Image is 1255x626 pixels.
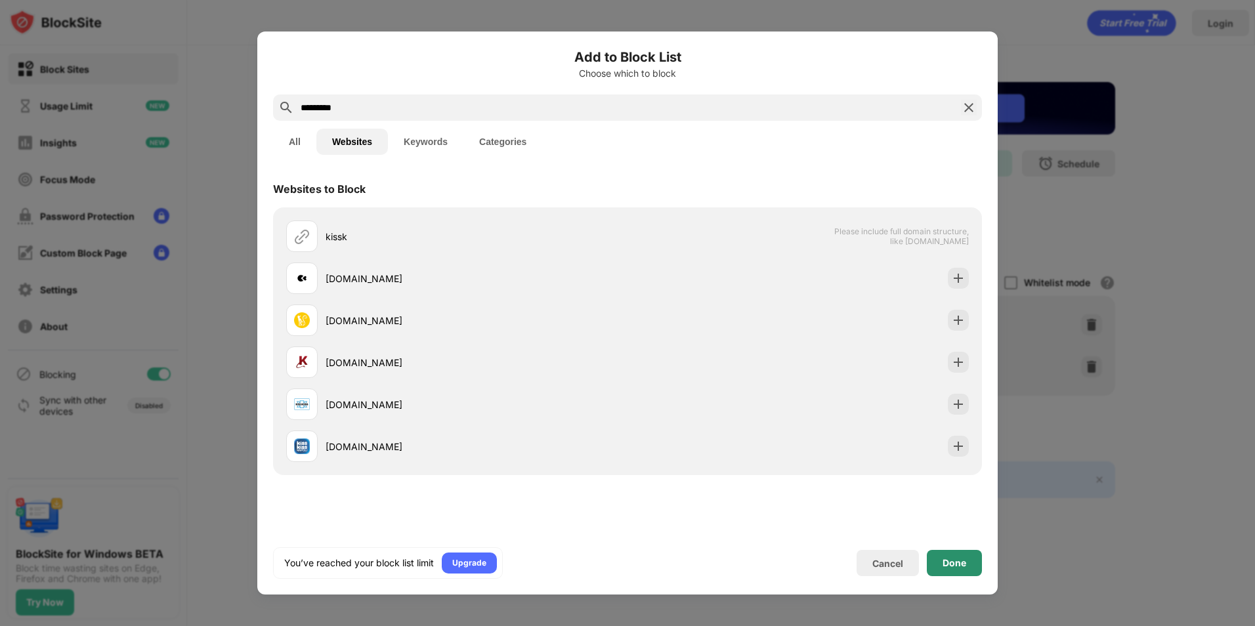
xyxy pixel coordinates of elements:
[294,354,310,370] img: favicons
[294,270,310,286] img: favicons
[326,398,627,411] div: [DOMAIN_NAME]
[273,68,982,79] div: Choose which to block
[326,230,627,243] div: kissk
[961,100,977,115] img: search-close
[284,556,434,570] div: You’ve reached your block list limit
[316,129,388,155] button: Websites
[388,129,463,155] button: Keywords
[294,228,310,244] img: url.svg
[294,396,310,412] img: favicons
[294,438,310,454] img: favicons
[326,356,627,369] div: [DOMAIN_NAME]
[326,272,627,285] div: [DOMAIN_NAME]
[294,312,310,328] img: favicons
[834,226,969,246] span: Please include full domain structure, like [DOMAIN_NAME]
[872,558,903,569] div: Cancel
[278,100,294,115] img: search.svg
[326,314,627,327] div: [DOMAIN_NAME]
[273,182,366,196] div: Websites to Block
[326,440,627,453] div: [DOMAIN_NAME]
[452,556,486,570] div: Upgrade
[943,558,966,568] div: Done
[273,129,316,155] button: All
[463,129,542,155] button: Categories
[273,47,982,67] h6: Add to Block List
